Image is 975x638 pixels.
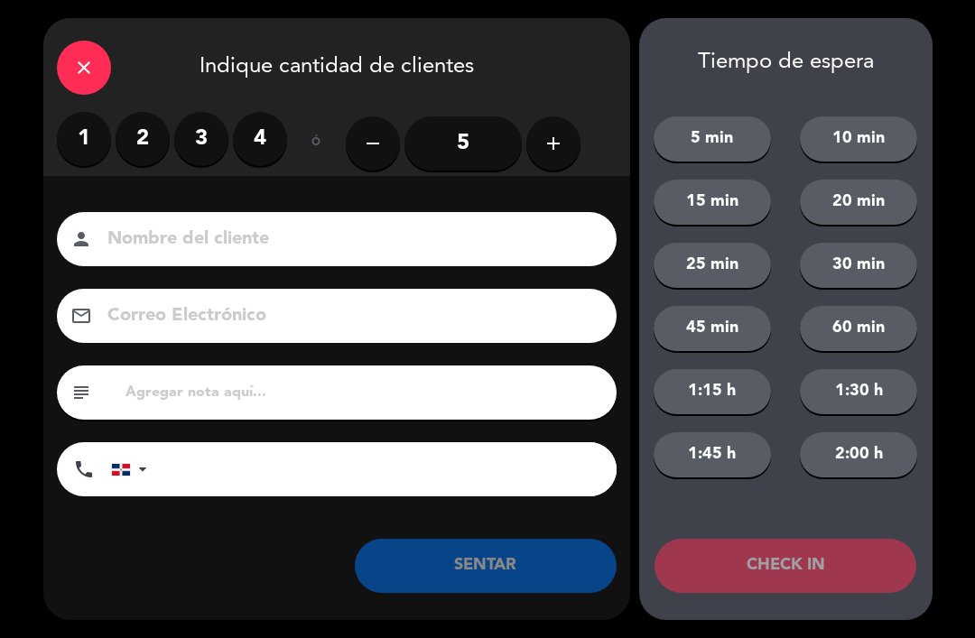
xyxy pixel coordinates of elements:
button: add [526,116,580,171]
button: 25 min [654,243,771,288]
label: 1 [57,112,111,166]
button: 1:15 h [654,369,771,414]
button: 2:00 h [800,432,917,477]
i: add [543,133,564,154]
button: remove [346,116,400,171]
div: Indique cantidad de clientes [43,18,630,112]
i: close [73,57,95,79]
label: 3 [174,112,228,166]
div: Tiempo de espera [639,50,933,76]
div: ó [287,112,346,175]
button: 1:45 h [654,432,771,477]
input: Agregar nota aquí... [124,380,603,405]
i: phone [73,458,95,480]
i: person [70,228,92,250]
input: Correo Electrónico [106,301,593,332]
label: 4 [233,112,287,166]
button: 45 min [654,306,771,351]
input: Nombre del cliente [106,224,593,255]
div: Dominican Republic (República Dominicana): +1 [112,443,153,495]
button: 10 min [800,116,917,162]
button: CHECK IN [655,539,916,593]
label: 2 [116,112,170,166]
i: remove [362,133,384,154]
button: 30 min [800,243,917,288]
button: 60 min [800,306,917,351]
button: 20 min [800,180,917,225]
button: 1:30 h [800,369,917,414]
i: subject [70,382,92,403]
button: 15 min [654,180,771,225]
button: SENTAR [355,539,617,593]
button: 5 min [654,116,771,162]
i: email [70,305,92,327]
